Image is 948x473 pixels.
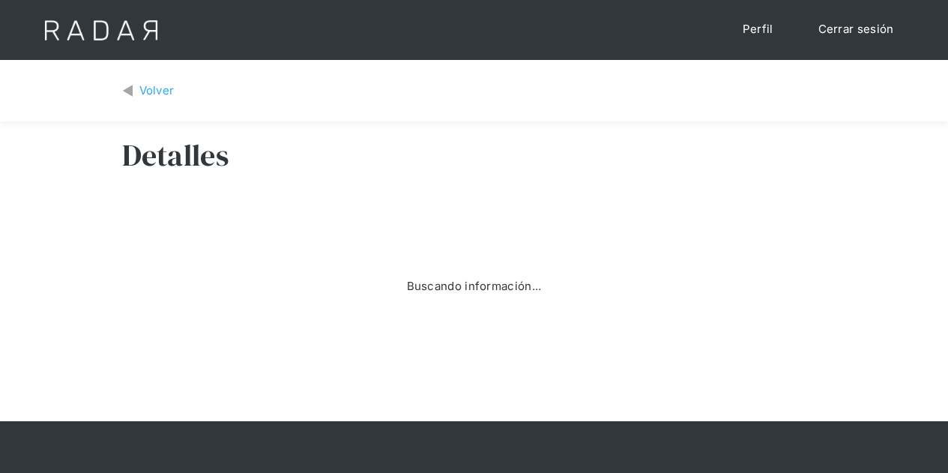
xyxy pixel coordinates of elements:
a: Perfil [728,15,788,44]
div: Volver [139,82,175,100]
a: Cerrar sesión [803,15,909,44]
a: Volver [122,82,175,100]
div: Buscando información... [407,278,542,295]
h3: Detalles [122,136,229,174]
